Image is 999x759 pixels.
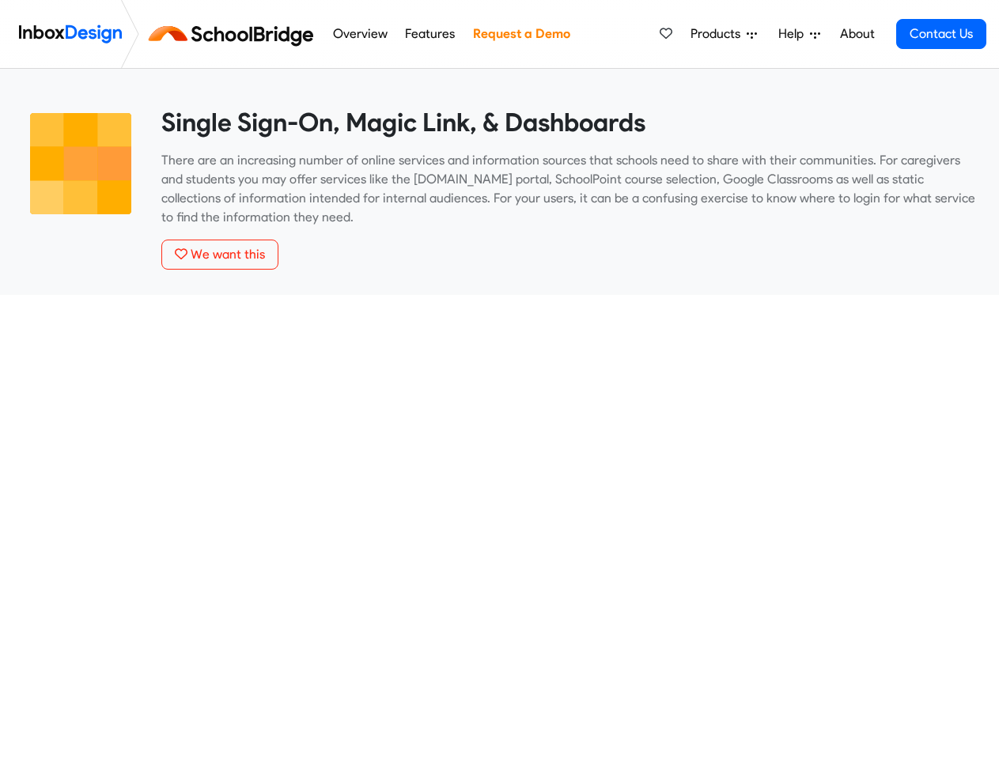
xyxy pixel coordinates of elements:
heading: Single Sign-On, Magic Link, & Dashboards [161,107,975,138]
img: 2022_01_13_icon_grid.svg [24,107,138,221]
a: Features [401,18,460,50]
span: Help [778,25,810,43]
a: Overview [328,18,392,50]
button: We want this [161,240,278,270]
a: Products [684,18,763,50]
a: About [835,18,879,50]
span: Products [691,25,747,43]
p: There are an increasing number of online services and information sources that schools need to sh... [161,151,975,227]
a: Request a Demo [468,18,574,50]
span: We want this [191,247,265,262]
a: Help [772,18,827,50]
a: Contact Us [896,19,986,49]
img: schoolbridge logo [146,15,324,53]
